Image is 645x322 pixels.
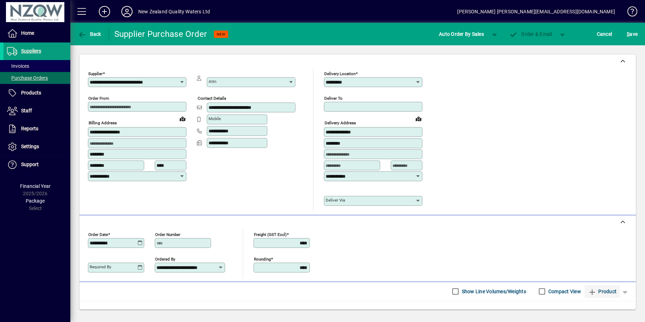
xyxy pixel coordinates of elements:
mat-label: Freight (GST excl) [254,232,287,237]
span: NEW [217,32,225,37]
button: Cancel [595,28,614,40]
span: Package [26,198,45,204]
mat-label: Order date [88,232,108,237]
span: Back [78,31,101,37]
mat-label: Order number [155,232,180,237]
button: Profile [116,5,138,18]
mat-label: Deliver via [326,198,345,203]
mat-label: Rounding [254,256,271,261]
button: Add [93,5,116,18]
div: [PERSON_NAME] [PERSON_NAME][EMAIL_ADDRESS][DOMAIN_NAME] [457,6,615,17]
div: Supplier Purchase Order [114,28,207,40]
span: Cancel [597,28,612,40]
span: Invoices [7,63,29,69]
mat-label: Order from [88,96,109,101]
a: Settings [4,138,70,156]
span: Financial Year [20,183,51,189]
button: Order & Email [506,28,556,40]
span: Settings [21,144,39,149]
mat-label: Delivery Location [324,71,356,76]
span: Support [21,162,39,167]
button: Product [585,285,620,298]
a: View on map [177,113,188,124]
span: Reports [21,126,38,131]
mat-label: Ordered by [155,256,175,261]
button: Save [625,28,639,40]
app-page-header-button: Back [70,28,109,40]
a: Knowledge Base [622,1,636,24]
mat-label: Deliver To [324,96,343,101]
a: Purchase Orders [4,72,70,84]
span: Purchase Orders [7,75,48,81]
a: Reports [4,120,70,138]
mat-label: Mobile [209,116,221,121]
a: Home [4,25,70,42]
mat-label: Supplier [88,71,103,76]
span: S [627,31,630,37]
mat-label: Required by [90,264,111,269]
label: Compact View [547,288,581,295]
button: Auto Order By Sales [435,28,487,40]
mat-label: Attn [209,79,216,84]
a: Staff [4,102,70,120]
span: ave [627,28,638,40]
span: Product [588,286,617,297]
button: Back [76,28,103,40]
span: Suppliers [21,48,41,54]
span: Order & Email [509,31,552,37]
span: Staff [21,108,32,113]
a: Invoices [4,60,70,72]
span: Products [21,90,41,96]
div: New Zealand Quality Waters Ltd [138,6,210,17]
label: Show Line Volumes/Weights [460,288,526,295]
a: View on map [413,113,424,124]
a: Support [4,156,70,173]
span: Auto Order By Sales [439,28,484,40]
a: Products [4,84,70,102]
span: Home [21,30,34,36]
